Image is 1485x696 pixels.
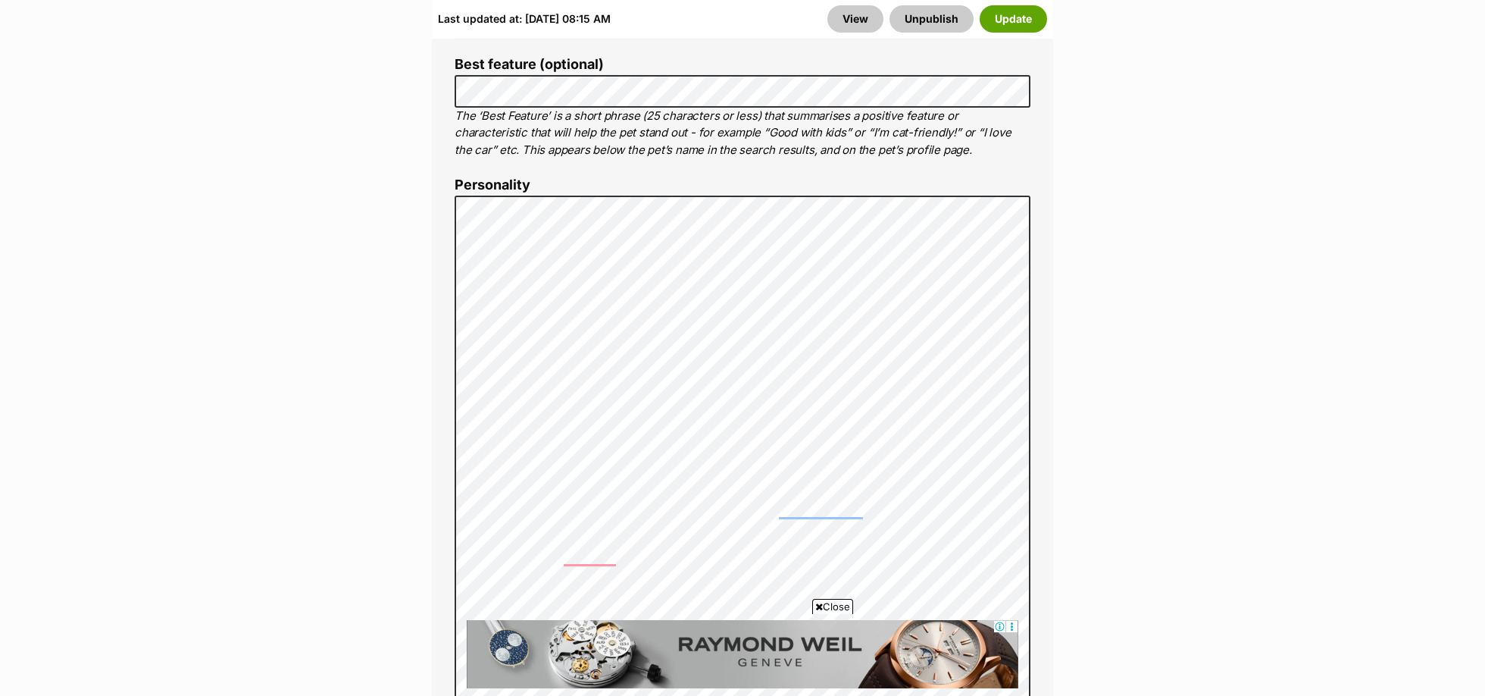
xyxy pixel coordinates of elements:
[455,108,1030,159] p: The ‘Best Feature’ is a short phrase (25 characters or less) that summarises a positive feature o...
[812,599,853,614] span: Close
[455,57,1030,73] label: Best feature (optional)
[980,5,1047,33] button: Update
[889,5,974,33] button: Unpublish
[467,620,1018,688] iframe: Advertisement
[455,177,1030,193] label: Personality
[827,5,883,33] a: View
[438,5,611,33] div: Last updated at: [DATE] 08:15 AM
